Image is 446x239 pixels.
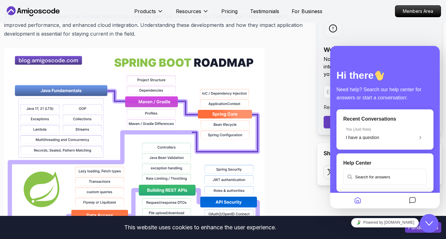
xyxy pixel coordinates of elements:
[134,7,163,20] button: Products
[330,216,440,230] iframe: chat widget
[221,7,238,15] a: Pricing
[324,55,436,78] p: No spam. Just the latest releases and tips, interesting articles, and exclusive interviews in you...
[324,116,436,128] button: Subscribe
[324,45,436,54] h2: Weekly newsletter
[4,12,307,38] p: The Spring Boot ecosystem has evolved significantly over the past few years, with new features li...
[292,7,322,15] a: For Business
[324,103,436,111] p: Read about our .
[395,6,441,17] p: Members Area
[324,149,436,158] h2: Share this Course
[420,214,440,233] iframe: chat widget
[176,7,209,20] button: Resources
[176,7,201,15] p: Resources
[134,7,156,15] p: Products
[330,46,440,208] iframe: chat widget
[324,85,436,98] input: Enter your email
[250,7,279,15] a: Testimonials
[5,221,396,234] div: This website uses cookies to enhance the user experience.
[395,5,441,17] a: Members Area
